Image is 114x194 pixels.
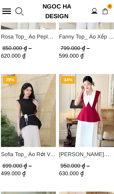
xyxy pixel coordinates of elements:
[107,4,112,9] span: 0
[59,32,114,41] a: Link to Fanny Top_ Áo Xếp Ly Eo Sát Nách Màu Bee A1068
[59,150,114,158] span: [PERSON_NAME] Top_ Áo Peplum Mix Cổ trắng Màu Đỏ A1054
[60,163,91,169] span: 950.000 ₫
[2,163,33,169] span: 699.000 ₫
[1,32,56,41] span: Rosa Top_ Áo Peplum Vai Lệch Xếp Ly Màu Đỏ A1064
[1,74,56,147] a: Product image - Sofia Top_ Áo Rớt Vai Vạt Rủ Màu Đỏ A428
[60,45,91,51] span: 799.000 ₫
[59,53,84,59] span: 599.000 ₫
[59,32,114,41] span: Fanny Top_ Áo Xếp Ly Eo Sát Nách Màu Bee A1068
[102,8,109,15] img: img-CART-ICON-ksit0nf1
[1,53,26,59] span: 620.000 ₫
[1,150,56,158] span: Sofia Top_ Áo Rớt Vai Vạt Rủ Màu Đỏ A428
[59,170,84,176] span: 630.000 ₫
[1,32,56,41] a: Link to Rosa Top_ Áo Peplum Vai Lệch Xếp Ly Màu Đỏ A1064
[34,2,80,21] a: Ngoc Ha Design
[1,150,56,158] a: Link to Sofia Top_ Áo Rớt Vai Vạt Rủ Màu Đỏ A428
[59,74,114,147] a: Product image - Sara Top_ Áo Peplum Mix Cổ trắng Màu Đỏ A1054
[59,74,114,147] img: Sara Top_ Áo Peplum Mix Cổ trắng Màu Đỏ A1054
[1,170,26,176] span: 499.000 ₫
[2,45,33,51] span: 850.000 ₫
[59,150,114,158] a: Link to Sara Top_ Áo Peplum Mix Cổ trắng Màu Đỏ A1054
[1,74,56,147] img: Sofia Top_ Áo Rớt Vai Vạt Rủ Màu Đỏ A428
